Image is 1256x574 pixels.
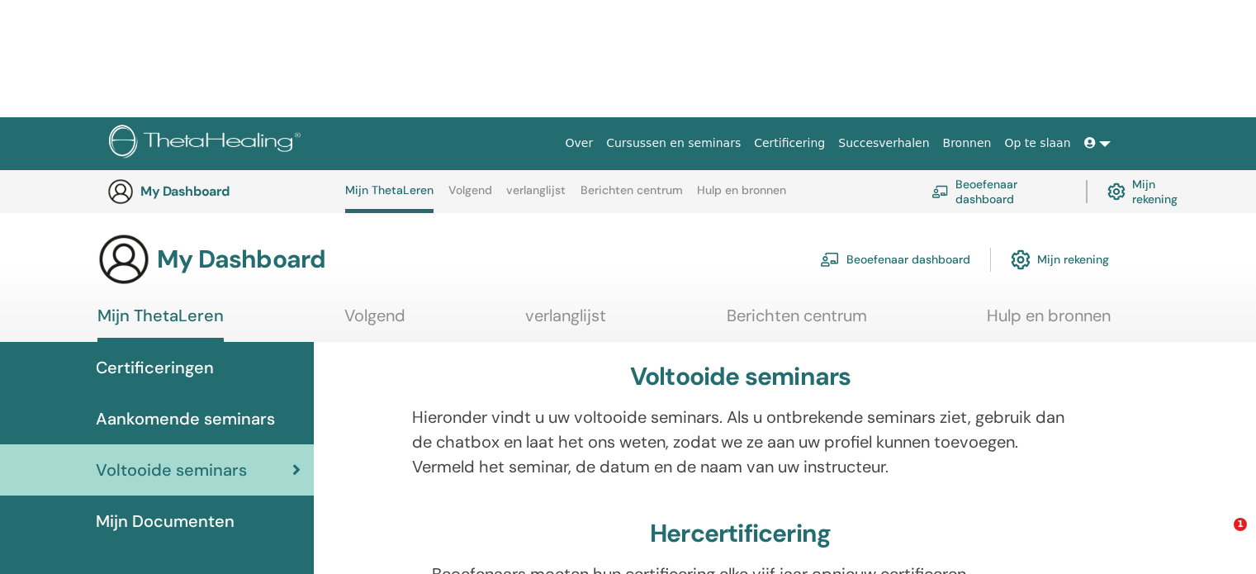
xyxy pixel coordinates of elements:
[1011,241,1109,278] a: Mijn rekening
[931,185,949,198] img: chalkboard-teacher.svg
[832,128,936,159] a: Succesverhalen
[140,183,306,199] h3: My Dashboard
[697,183,786,210] a: Hulp en bronnen
[412,405,1069,479] p: Hieronder vindt u uw voltooide seminars. Als u ontbrekende seminars ziet, gebruik dan de chatbox ...
[581,183,683,210] a: Berichten centrum
[987,306,1111,338] a: Hulp en bronnen
[820,252,840,267] img: chalkboard-teacher.svg
[525,306,606,338] a: verlanglijst
[107,178,134,205] img: generic-user-icon.jpg
[931,173,1066,210] a: Beoefenaar dashboard
[506,183,566,210] a: verlanglijst
[998,128,1077,159] a: Op te slaan
[96,509,235,534] span: Mijn Documenten
[1234,518,1247,531] span: 1
[97,233,150,286] img: generic-user-icon.jpg
[630,362,851,391] h3: Voltooide seminars
[448,183,492,210] a: Volgend
[97,306,224,342] a: Mijn ThetaLeren
[727,306,867,338] a: Berichten centrum
[936,128,998,159] a: Bronnen
[1107,173,1196,210] a: Mijn rekening
[1200,518,1239,557] iframe: Intercom live chat
[345,183,434,214] a: Mijn ThetaLeren
[96,458,247,482] span: Voltooide seminars
[559,128,600,159] a: Over
[96,355,214,380] span: Certificeringen
[109,125,306,162] img: logo.png
[1107,179,1125,205] img: cog.svg
[96,406,275,431] span: Aankomende seminars
[600,128,747,159] a: Cursussen en seminars
[820,241,970,278] a: Beoefenaar dashboard
[344,306,405,338] a: Volgend
[157,244,325,274] h3: My Dashboard
[650,519,831,548] h3: Hercertificering
[747,128,832,159] a: Certificering
[1011,245,1031,273] img: cog.svg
